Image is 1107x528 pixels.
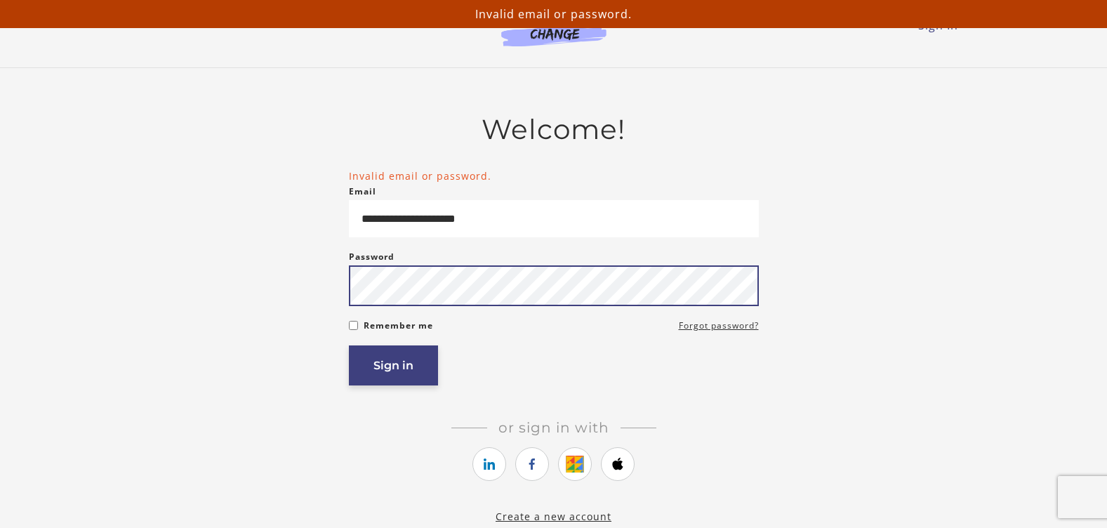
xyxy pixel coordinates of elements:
label: Password [349,249,395,265]
img: Agents of Change Logo [486,14,621,46]
span: Or sign in with [487,419,621,436]
a: https://courses.thinkific.com/users/auth/google?ss%5Breferral%5D=&ss%5Buser_return_to%5D=&ss%5Bvi... [558,447,592,481]
button: Sign in [349,345,438,385]
a: https://courses.thinkific.com/users/auth/apple?ss%5Breferral%5D=&ss%5Buser_return_to%5D=&ss%5Bvis... [601,447,635,481]
a: Forgot password? [679,317,759,334]
li: Invalid email or password. [349,169,759,183]
label: Remember me [364,317,433,334]
label: Email [349,183,376,200]
h2: Welcome! [349,113,759,146]
a: https://courses.thinkific.com/users/auth/facebook?ss%5Breferral%5D=&ss%5Buser_return_to%5D=&ss%5B... [515,447,549,481]
a: Create a new account [496,510,611,523]
p: Invalid email or password. [6,6,1101,22]
a: https://courses.thinkific.com/users/auth/linkedin?ss%5Breferral%5D=&ss%5Buser_return_to%5D=&ss%5B... [472,447,506,481]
